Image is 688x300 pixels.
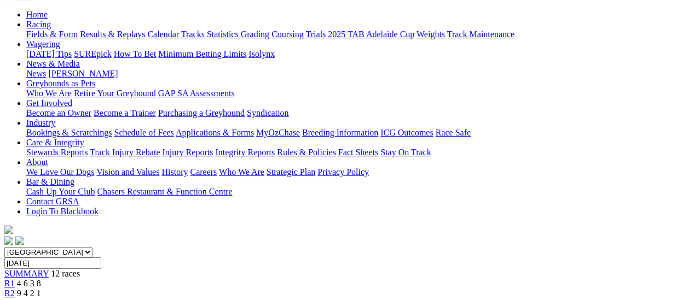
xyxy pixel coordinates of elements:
a: About [26,157,48,167]
a: Get Involved [26,98,72,108]
a: Grading [241,30,269,39]
a: Chasers Restaurant & Function Centre [97,187,232,196]
a: ICG Outcomes [380,128,433,137]
a: [PERSON_NAME] [48,69,118,78]
div: Care & Integrity [26,148,684,157]
a: Track Maintenance [447,30,514,39]
a: Trials [305,30,326,39]
img: facebook.svg [4,236,13,245]
div: Get Involved [26,108,684,118]
a: R1 [4,279,15,288]
a: Greyhounds as Pets [26,79,95,88]
a: GAP SA Assessments [158,89,235,98]
a: We Love Our Dogs [26,167,94,177]
a: Care & Integrity [26,138,84,147]
a: Privacy Policy [317,167,369,177]
a: Fact Sheets [338,148,378,157]
a: Careers [190,167,217,177]
span: 4 6 3 8 [17,279,41,288]
div: Bar & Dining [26,187,684,197]
a: Cash Up Your Club [26,187,95,196]
div: About [26,167,684,177]
span: 9 4 2 1 [17,289,41,298]
a: Login To Blackbook [26,207,99,216]
a: How To Bet [114,49,157,58]
img: logo-grsa-white.png [4,225,13,234]
a: Become a Trainer [94,108,156,117]
a: Contact GRSA [26,197,79,206]
a: Track Injury Rebate [90,148,160,157]
a: Wagering [26,39,60,49]
a: Minimum Betting Limits [158,49,246,58]
input: Select date [4,257,101,269]
a: Purchasing a Greyhound [158,108,245,117]
a: Racing [26,20,51,29]
a: Integrity Reports [215,148,275,157]
a: Rules & Policies [277,148,336,157]
span: 12 races [51,269,80,278]
a: Schedule of Fees [114,128,174,137]
a: Bookings & Scratchings [26,128,112,137]
a: Results & Replays [80,30,145,39]
div: News & Media [26,69,684,79]
a: Home [26,10,48,19]
div: Industry [26,128,684,138]
a: Coursing [271,30,304,39]
a: R2 [4,289,15,298]
a: News [26,69,46,78]
a: History [161,167,188,177]
a: Vision and Values [96,167,159,177]
a: SUREpick [74,49,111,58]
a: Bar & Dining [26,177,74,186]
a: Strategic Plan [267,167,315,177]
a: Industry [26,118,55,127]
a: News & Media [26,59,80,68]
a: Stay On Track [380,148,431,157]
img: twitter.svg [15,236,24,245]
a: Who We Are [26,89,72,98]
a: Become an Owner [26,108,91,117]
div: Greyhounds as Pets [26,89,684,98]
a: Breeding Information [302,128,378,137]
a: [DATE] Tips [26,49,72,58]
a: MyOzChase [256,128,300,137]
a: Isolynx [248,49,275,58]
a: Statistics [207,30,239,39]
a: Retire Your Greyhound [74,89,156,98]
a: Who We Are [219,167,264,177]
a: 2025 TAB Adelaide Cup [328,30,414,39]
a: Fields & Form [26,30,78,39]
a: Calendar [147,30,179,39]
div: Wagering [26,49,684,59]
a: Weights [417,30,445,39]
a: Applications & Forms [176,128,254,137]
a: Injury Reports [162,148,213,157]
a: SUMMARY [4,269,49,278]
a: Race Safe [435,128,470,137]
a: Stewards Reports [26,148,88,157]
a: Syndication [247,108,288,117]
a: Tracks [181,30,205,39]
div: Racing [26,30,684,39]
